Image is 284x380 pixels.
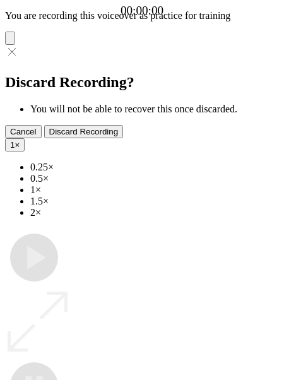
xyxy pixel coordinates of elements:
li: 2× [30,207,279,218]
li: 0.5× [30,173,279,184]
li: You will not be able to recover this once discarded. [30,104,279,115]
li: 0.25× [30,162,279,173]
span: 1 [10,140,15,150]
button: Cancel [5,125,42,138]
button: 1× [5,138,25,151]
button: Discard Recording [44,125,124,138]
li: 1× [30,184,279,196]
h2: Discard Recording? [5,74,279,91]
a: 00:00:00 [121,4,163,18]
p: You are recording this voiceover as practice for training [5,10,279,21]
li: 1.5× [30,196,279,207]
